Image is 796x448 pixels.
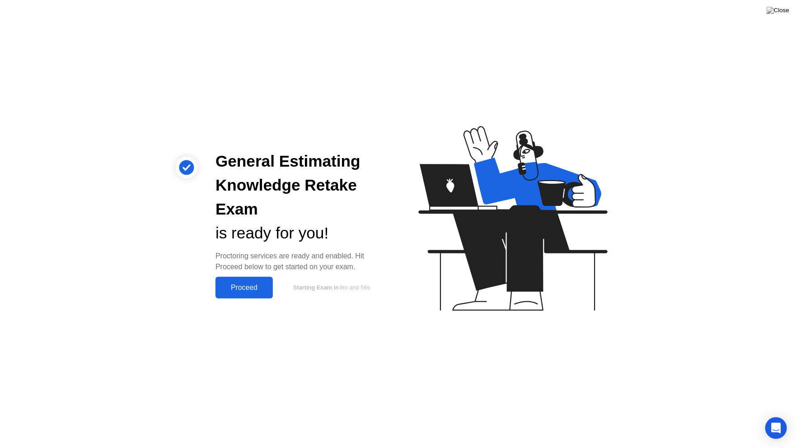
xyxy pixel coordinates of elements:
button: Proceed [215,277,273,299]
img: Close [767,7,789,14]
button: Starting Exam in9m and 56s [277,279,384,296]
div: Open Intercom Messenger [765,417,787,439]
div: Proceed [218,284,270,292]
span: 9m and 56s [340,284,370,291]
div: General Estimating Knowledge Retake Exam [215,149,384,221]
div: Proctoring services are ready and enabled. Hit Proceed below to get started on your exam. [215,251,384,272]
div: is ready for you! [215,221,384,245]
